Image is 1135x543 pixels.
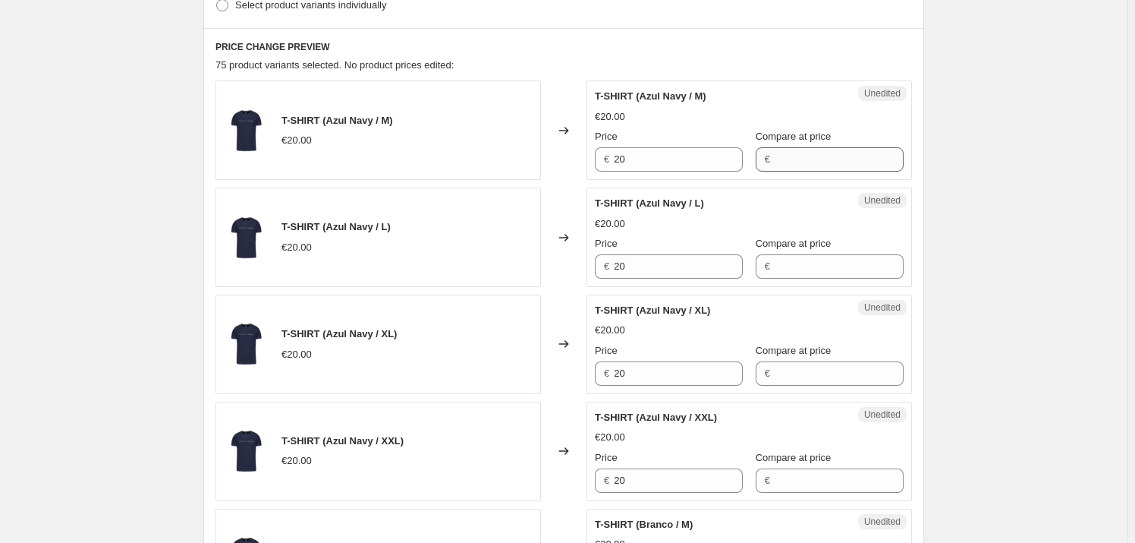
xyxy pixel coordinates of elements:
span: T-SHIRT (Azul Navy / M) [595,90,706,102]
span: Compare at price [756,131,832,142]
span: Price [595,238,618,249]
span: Unedited [864,87,901,99]
span: T-SHIRT (Azul Navy / XL) [595,305,710,316]
span: Price [595,452,618,463]
span: Compare at price [756,238,832,249]
div: €20.00 [595,430,625,445]
span: T-SHIRT (Azul Navy / L) [281,221,391,232]
span: Unedited [864,301,901,314]
div: €20.00 [595,216,625,232]
img: PS_K356_NAVY_BLUE_ae391eaa-0823-43b6-a8af-2ac4310777f7_80x.png [224,215,269,260]
img: PS_K356_NAVY_BLUE_ae391eaa-0823-43b6-a8af-2ac4310777f7_80x.png [224,428,269,474]
span: Unedited [864,516,901,528]
span: € [765,153,770,165]
div: €20.00 [595,109,625,125]
span: Price [595,131,618,142]
span: € [765,260,770,272]
span: € [604,475,609,486]
span: € [604,260,609,272]
span: T-SHIRT (Azul Navy / XL) [281,328,397,339]
span: Unedited [864,194,901,207]
span: T-SHIRT (Azul Navy / XXL) [595,412,717,423]
div: €20.00 [281,453,312,469]
span: € [604,153,609,165]
div: €20.00 [281,240,312,255]
span: T-SHIRT (Azul Navy / M) [281,115,393,126]
span: T-SHIRT (Azul Navy / XXL) [281,435,404,447]
img: PS_K356_NAVY_BLUE_ae391eaa-0823-43b6-a8af-2ac4310777f7_80x.png [224,108,269,153]
span: € [765,475,770,486]
span: 75 product variants selected. No product prices edited: [215,59,454,71]
div: €20.00 [595,323,625,338]
span: € [604,368,609,379]
div: €20.00 [281,347,312,362]
span: Unedited [864,409,901,421]
span: Compare at price [756,452,832,463]
img: PS_K356_NAVY_BLUE_ae391eaa-0823-43b6-a8af-2ac4310777f7_80x.png [224,321,269,367]
span: T-SHIRT (Azul Navy / L) [595,197,704,209]
div: €20.00 [281,133,312,148]
span: Compare at price [756,345,832,356]
h6: PRICE CHANGE PREVIEW [215,41,912,53]
span: T-SHIRT (Branco / M) [595,519,693,530]
span: € [765,368,770,379]
span: Price [595,345,618,356]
